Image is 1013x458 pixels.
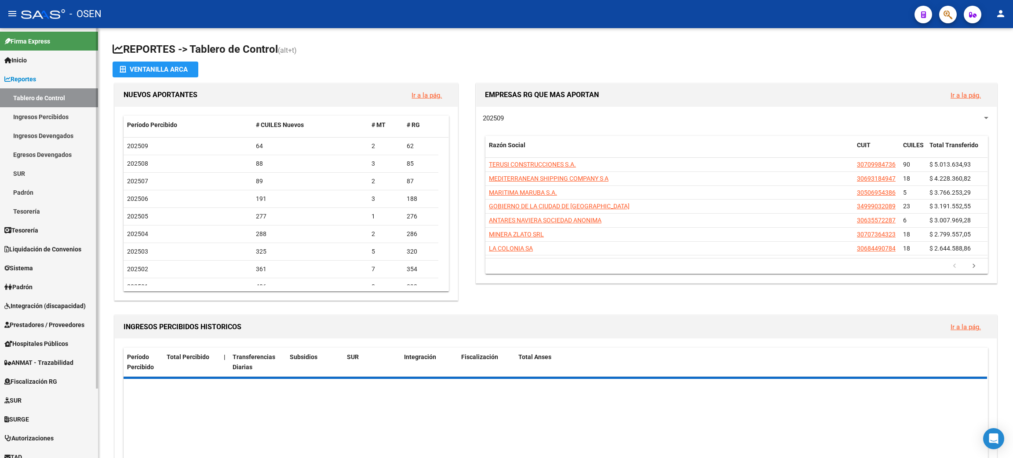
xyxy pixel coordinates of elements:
[4,244,81,254] span: Liquidación de Convenios
[69,4,102,24] span: - OSEN
[4,74,36,84] span: Reportes
[229,348,286,377] datatable-header-cell: Transferencias Diarias
[127,178,148,185] span: 202507
[407,229,435,239] div: 286
[256,176,364,186] div: 89
[4,377,57,386] span: Fiscalización RG
[124,323,241,331] span: INGRESOS PERCIBIDOS HISTORICOS
[372,282,400,292] div: 8
[368,116,403,134] datatable-header-cell: # MT
[966,262,982,271] a: go to next page
[256,264,364,274] div: 361
[127,213,148,220] span: 202505
[4,433,54,443] span: Autorizaciones
[278,46,297,55] span: (alt+t)
[401,348,458,377] datatable-header-cell: Integración
[485,136,853,165] datatable-header-cell: Razón Social
[407,211,435,222] div: 276
[407,282,435,292] div: 398
[983,428,1004,449] div: Open Intercom Messenger
[127,160,148,167] span: 202508
[489,203,630,210] span: GOBIERNO DE LA CIUDAD DE [GEOGRAPHIC_DATA]
[407,176,435,186] div: 87
[120,62,191,77] div: Ventanilla ARCA
[372,121,386,128] span: # MT
[372,159,400,169] div: 3
[929,245,971,252] span: $ 2.644.588,86
[7,8,18,19] mat-icon: menu
[256,211,364,222] div: 277
[515,348,977,377] datatable-header-cell: Total Anses
[857,217,896,224] span: 30635572287
[167,353,209,360] span: Total Percibido
[372,229,400,239] div: 2
[286,348,343,377] datatable-header-cell: Subsidios
[903,142,924,149] span: CUILES
[485,91,599,99] span: EMPRESAS RG QUE MAS APORTAN
[857,203,896,210] span: 34999032089
[224,353,226,360] span: |
[127,230,148,237] span: 202504
[857,231,896,238] span: 30707364323
[4,36,50,46] span: Firma Express
[127,248,148,255] span: 202503
[4,55,27,65] span: Inicio
[857,142,871,149] span: CUIT
[4,358,73,367] span: ANMAT - Trazabilidad
[256,141,364,151] div: 64
[489,161,576,168] span: TERUSI CONSTRUCCIONES S.A.
[256,194,364,204] div: 191
[489,142,525,149] span: Razón Social
[127,121,177,128] span: Período Percibido
[4,282,33,292] span: Padrón
[929,161,971,168] span: $ 5.013.634,93
[944,319,988,335] button: Ir a la pág.
[113,62,198,77] button: Ventanilla ARCA
[929,203,971,210] span: $ 3.191.552,55
[256,159,364,169] div: 88
[407,141,435,151] div: 62
[944,87,988,103] button: Ir a la pág.
[929,175,971,182] span: $ 4.228.360,82
[900,136,926,165] datatable-header-cell: CUILES
[903,189,907,196] span: 5
[903,203,910,210] span: 23
[124,116,252,134] datatable-header-cell: Período Percibido
[857,189,896,196] span: 30506954386
[127,195,148,202] span: 202506
[404,353,436,360] span: Integración
[124,348,163,377] datatable-header-cell: Período Percibido
[903,175,910,182] span: 18
[929,142,978,149] span: Total Transferido
[903,217,907,224] span: 6
[857,161,896,168] span: 30709984736
[857,245,896,252] span: 30684490784
[124,91,197,99] span: NUEVOS APORTANTES
[372,211,400,222] div: 1
[489,189,557,196] span: MARITIMA MARUBA S.A.
[127,265,148,273] span: 202502
[903,245,910,252] span: 18
[489,245,533,252] span: LA COLONIA SA
[483,114,504,122] span: 202509
[4,320,84,330] span: Prestadores / Proveedores
[461,353,498,360] span: Fiscalización
[163,348,220,377] datatable-header-cell: Total Percibido
[857,175,896,182] span: 30693184947
[256,121,304,128] span: # CUILES Nuevos
[4,396,22,405] span: SUR
[4,263,33,273] span: Sistema
[926,136,987,165] datatable-header-cell: Total Transferido
[929,189,971,196] span: $ 3.766.253,29
[113,42,999,58] h1: REPORTES -> Tablero de Control
[4,301,86,311] span: Integración (discapacidad)
[4,414,29,424] span: SURGE
[256,229,364,239] div: 288
[256,282,364,292] div: 406
[4,225,38,235] span: Tesorería
[127,142,148,149] span: 202509
[403,116,438,134] datatable-header-cell: # RG
[951,323,981,331] a: Ir a la pág.
[347,353,359,360] span: SUR
[252,116,368,134] datatable-header-cell: # CUILES Nuevos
